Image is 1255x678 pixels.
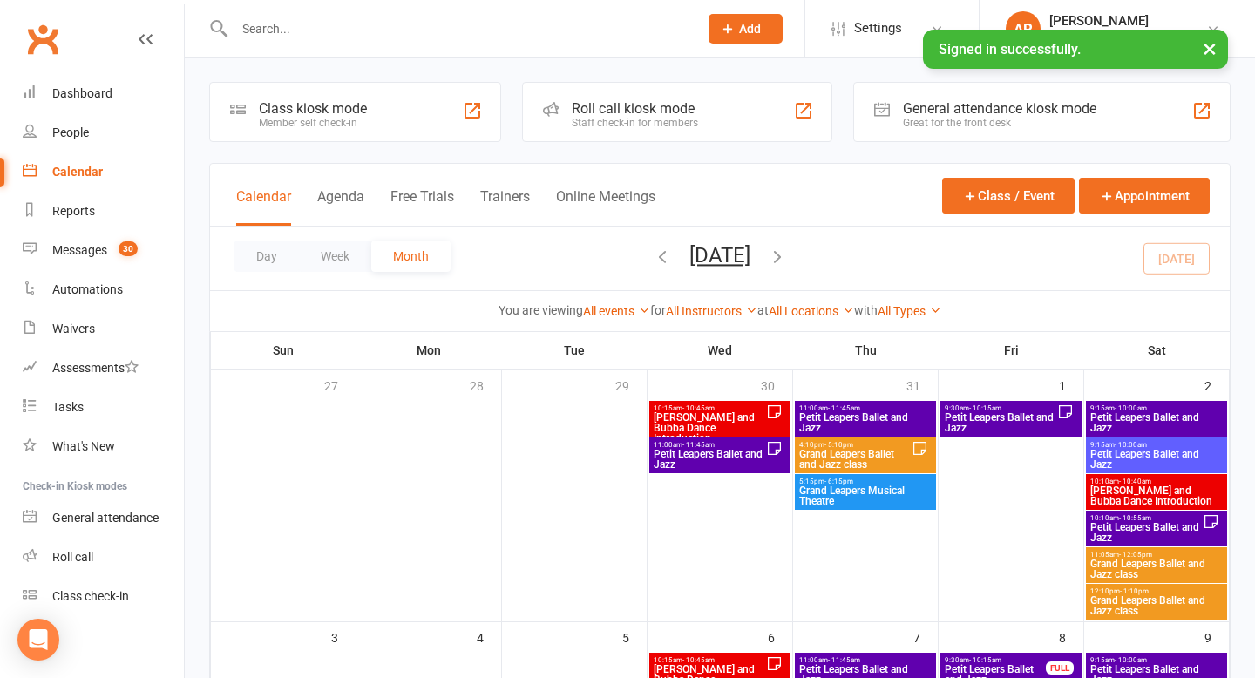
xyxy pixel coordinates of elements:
button: × [1194,30,1225,67]
button: Online Meetings [556,188,655,226]
span: 11:00am [798,404,933,412]
span: 10:10am [1089,514,1203,522]
div: Great for the front desk [903,117,1096,129]
div: AR [1006,11,1041,46]
span: Grand Leapers Ballet and Jazz class [1089,595,1224,616]
span: 10:15am [653,404,766,412]
th: Tue [502,332,648,369]
div: General attendance [52,511,159,525]
button: Week [299,241,371,272]
span: - 10:15am [969,656,1001,664]
a: All Locations [769,304,854,318]
div: General attendance kiosk mode [903,100,1096,117]
span: 9:15am [1089,656,1224,664]
span: - 10:45am [682,656,715,664]
div: People [52,125,89,139]
span: - 10:00am [1115,404,1147,412]
span: - 10:00am [1115,441,1147,449]
div: 5 [622,622,647,651]
a: Roll call [23,538,184,577]
span: Petit Leapers Ballet and Jazz [1089,412,1224,433]
span: 12:10pm [1089,587,1224,595]
div: 31 [906,370,938,399]
div: Member self check-in [259,117,367,129]
a: All events [583,304,650,318]
span: Petit Leapers Ballet and Jazz [1089,522,1203,543]
th: Wed [648,332,793,369]
span: - 10:40am [1119,478,1151,485]
div: Messages [52,243,107,257]
a: All Types [878,304,941,318]
div: Dashboard [52,86,112,100]
div: 4 [477,622,501,651]
span: 9:15am [1089,441,1224,449]
a: Clubworx [21,17,64,61]
div: Staff check-in for members [572,117,698,129]
div: 6 [768,622,792,651]
th: Thu [793,332,939,369]
a: All Instructors [666,304,757,318]
div: 3 [331,622,356,651]
span: 11:00am [798,656,933,664]
span: - 10:00am [1115,656,1147,664]
span: - 11:45am [828,404,860,412]
div: Leaps N Beats Dance Pty Ltd [1049,29,1206,44]
div: Reports [52,204,95,218]
button: Free Trials [390,188,454,226]
span: 10:10am [1089,478,1224,485]
button: Day [234,241,299,272]
a: Messages 30 [23,231,184,270]
a: Class kiosk mode [23,577,184,616]
div: 28 [470,370,501,399]
a: Calendar [23,153,184,192]
span: - 6:15pm [824,478,853,485]
th: Mon [356,332,502,369]
div: 2 [1204,370,1229,399]
div: Roll call kiosk mode [572,100,698,117]
span: Grand Leapers Musical Theatre [798,485,933,506]
span: 11:05am [1089,551,1224,559]
button: Agenda [317,188,364,226]
div: 30 [761,370,792,399]
button: Add [709,14,783,44]
span: 9:15am [1089,404,1224,412]
button: Calendar [236,188,291,226]
span: - 11:45am [828,656,860,664]
strong: You are viewing [499,303,583,317]
span: - 1:10pm [1120,587,1149,595]
button: Month [371,241,451,272]
span: Petit Leapers Ballet and Jazz [653,449,766,470]
div: Calendar [52,165,103,179]
input: Search... [229,17,686,41]
span: Signed in successfully. [939,41,1081,58]
a: Dashboard [23,74,184,113]
span: - 10:15am [969,404,1001,412]
button: Class / Event [942,178,1075,214]
span: Grand Leapers Ballet and Jazz class [798,449,912,470]
div: 7 [913,622,938,651]
div: 29 [615,370,647,399]
span: 11:00am [653,441,766,449]
button: Trainers [480,188,530,226]
div: 9 [1204,622,1229,651]
div: 8 [1059,622,1083,651]
a: Reports [23,192,184,231]
strong: at [757,303,769,317]
div: Roll call [52,550,93,564]
th: Sun [211,332,356,369]
div: FULL [1046,661,1074,675]
span: Petit Leapers Ballet and Jazz [944,412,1057,433]
span: 10:15am [653,656,766,664]
th: Fri [939,332,1084,369]
a: People [23,113,184,153]
span: 4:10pm [798,441,912,449]
span: 5:15pm [798,478,933,485]
span: Petit Leapers Ballet and Jazz [1089,449,1224,470]
div: Open Intercom Messenger [17,619,59,661]
a: Waivers [23,309,184,349]
span: 9:30am [944,404,1057,412]
a: Automations [23,270,184,309]
div: Automations [52,282,123,296]
div: 1 [1059,370,1083,399]
div: Tasks [52,400,84,414]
